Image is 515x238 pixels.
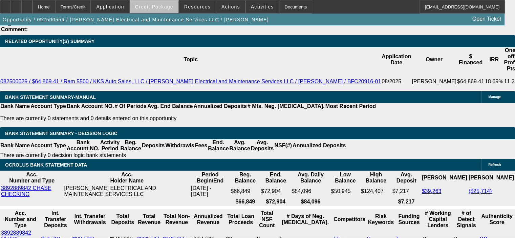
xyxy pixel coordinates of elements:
td: $64,869.41 [457,72,485,91]
th: Acc. Number and Type [1,210,40,229]
th: Owner [411,47,457,72]
td: [PERSON_NAME] [411,72,457,91]
button: Credit Package [130,0,178,13]
span: OCROLUS BANK STATEMENT DATA [5,162,87,168]
td: 18.69% [485,72,503,91]
th: Authenticity Score [479,210,514,229]
th: # Working Capital Lenders [423,210,453,229]
button: Resources [179,0,216,13]
td: [PERSON_NAME] ELECTRICAL AND MAINTENANCE SERVICES LLC [64,185,190,198]
span: Application [96,4,124,9]
th: Most Recent Period [325,103,376,110]
th: Total Non-Revenue [163,210,191,229]
td: $84,096 [291,185,330,198]
th: Account Type [30,103,66,110]
th: Total Deposits [110,210,136,229]
td: [DATE] - [DATE] [191,185,230,198]
th: Avg. Daily Balance [291,171,330,184]
span: BANK STATEMENT SUMMARY-MANUAL [5,94,96,100]
th: Acc. Number and Type [1,171,63,184]
td: 08/2025 [381,72,411,91]
th: # Days of Neg. [MEDICAL_DATA]. [278,210,332,229]
span: RELATED OPPORTUNITY(S) SUMMARY [5,39,94,44]
th: Fees [195,139,208,152]
span: Opportunity / 092500559 / [PERSON_NAME] Electrical and Maintenance Services LLC / [PERSON_NAME] [3,17,269,22]
th: Annualized Deposits [193,103,247,110]
th: $84,096 [291,198,330,205]
th: Bank Account NO. [66,139,100,152]
a: ($25,714) [469,188,492,194]
button: Activities [246,0,279,13]
th: Acc. Holder Name [64,171,190,184]
td: $50,945 [331,185,360,198]
th: $66,849 [230,198,260,205]
th: $72,904 [261,198,291,205]
th: Total Revenue [136,210,162,229]
span: Activities [251,4,274,9]
th: [PERSON_NAME] [468,171,514,184]
th: Sum of the Total NSF Count and Total Overdraft Fee Count from Ocrolus [256,210,277,229]
th: Risk Keywords [366,210,395,229]
span: Refresh [488,163,501,167]
span: Actions [221,4,240,9]
td: $66,849 [230,185,260,198]
th: Total Loan Proceeds [226,210,256,229]
td: $124,407 [361,185,391,198]
th: High Balance [361,171,391,184]
th: Avg. Balance [229,139,250,152]
a: $39,263 [422,188,441,194]
span: Manage [488,95,501,99]
th: Annualized Deposits [292,139,346,152]
th: Beg. Balance [230,171,260,184]
th: # Of Periods [114,103,147,110]
th: Annualized Revenue [191,210,225,229]
th: Int. Transfer Deposits [41,210,70,229]
span: Credit Package [135,4,173,9]
th: Withdrawls [165,139,194,152]
th: [PERSON_NAME] [421,171,467,184]
a: Open Ticket [470,13,504,25]
button: Application [91,0,129,13]
th: Competitors [333,210,366,229]
th: Bank Account NO. [66,103,114,110]
th: End. Balance [208,139,229,152]
th: Beg. Balance [120,139,141,152]
span: Bank Statement Summary - Decision Logic [5,131,117,136]
th: NSF(#) [274,139,292,152]
th: IRR [485,47,503,72]
a: 082500029 / $64,869.41 / Ram 5500 / KKS Auto Sales, LLC / [PERSON_NAME] Electrical and Maintenanc... [0,79,381,84]
th: Avg. End Balance [147,103,193,110]
th: Funding Sources [396,210,422,229]
span: Resources [184,4,211,9]
td: $7,217 [392,185,421,198]
th: # Mts. Neg. [MEDICAL_DATA]. [247,103,325,110]
th: Avg. Deposit [392,171,421,184]
button: Actions [216,0,245,13]
th: $ Financed [457,47,485,72]
th: Avg. Deposits [251,139,274,152]
th: Account Type [30,139,66,152]
th: Period Begin/End [191,171,230,184]
th: $7,217 [392,198,421,205]
th: End. Balance [261,171,291,184]
th: Low Balance [331,171,360,184]
a: 3892889842 CHASE CHECKING [1,185,51,197]
th: Int. Transfer Withdrawals [71,210,109,229]
td: $72,904 [261,185,291,198]
p: There are currently 0 statements and 0 details entered on this opportunity [0,115,376,122]
th: # of Detect Signals [454,210,479,229]
th: Deposits [142,139,165,152]
th: Activity Period [100,139,120,152]
th: Application Date [381,47,411,72]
